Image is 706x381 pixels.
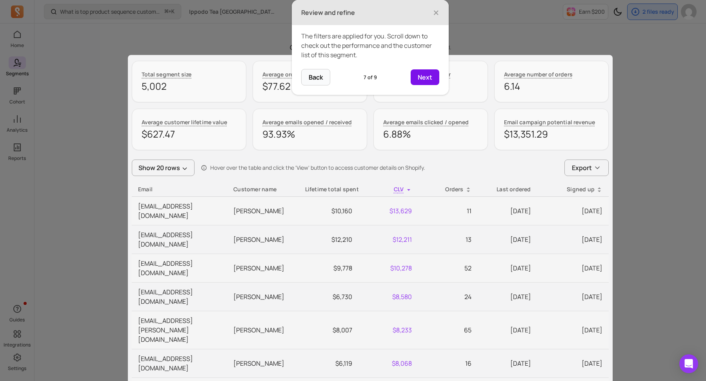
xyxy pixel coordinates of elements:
[433,6,439,19] button: Close Tour
[301,8,355,17] h3: Review and refine
[364,74,377,81] span: 7 of 9
[301,69,330,85] button: Back
[433,4,439,21] span: ×
[292,25,449,69] div: The filters are applied for you. Scroll down to check out the performance and the customer list o...
[411,69,439,85] button: Next
[679,354,698,373] div: Open Intercom Messenger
